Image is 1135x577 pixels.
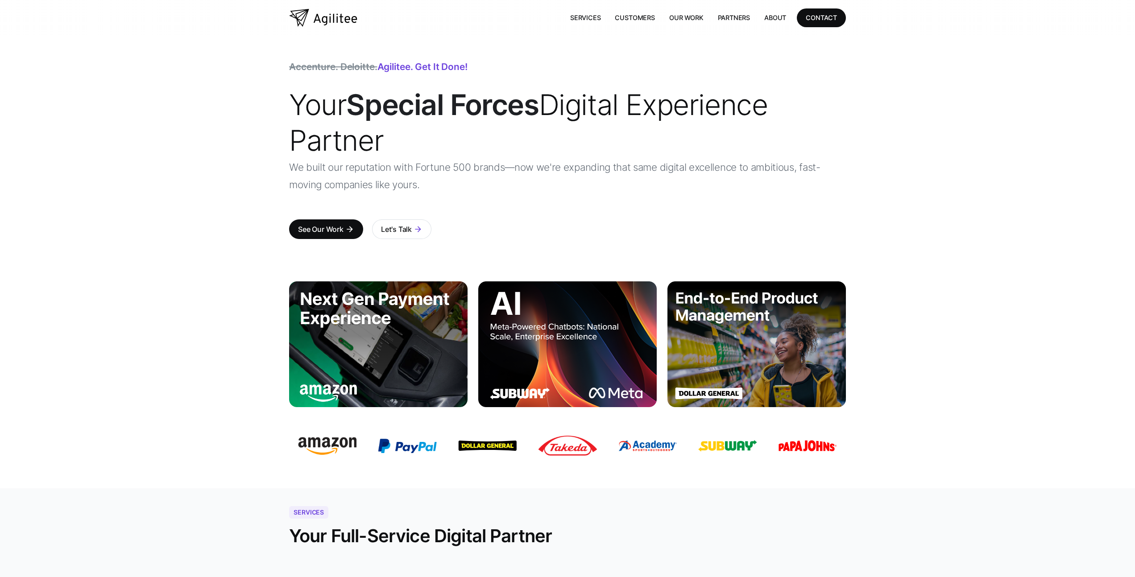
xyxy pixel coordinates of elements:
h2: Your Full-Service Digital Partner [289,525,552,547]
a: Our Work [662,8,711,27]
div: Agilitee. Get it done! [289,62,468,71]
p: We built our reputation with Fortune 500 brands—now we're expanding that same digital excellence ... [289,158,846,193]
strong: Special Forces [346,87,539,122]
div: Let's Talk [381,223,412,235]
span: Accenture. Deloitte. [289,61,377,72]
a: Partners [711,8,758,27]
div: Services [289,506,328,519]
span: Your Digital Experience Partner [289,87,767,157]
a: Services [563,8,608,27]
a: Customers [608,8,662,27]
div: CONTACT [806,12,837,23]
a: See Our Workarrow_forward [289,219,363,239]
a: Let's Talkarrow_forward [372,219,431,239]
div: See Our Work [298,223,344,235]
a: CONTACT [797,8,846,27]
div: arrow_forward [414,225,423,234]
div: arrow_forward [345,225,354,234]
a: About [757,8,793,27]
